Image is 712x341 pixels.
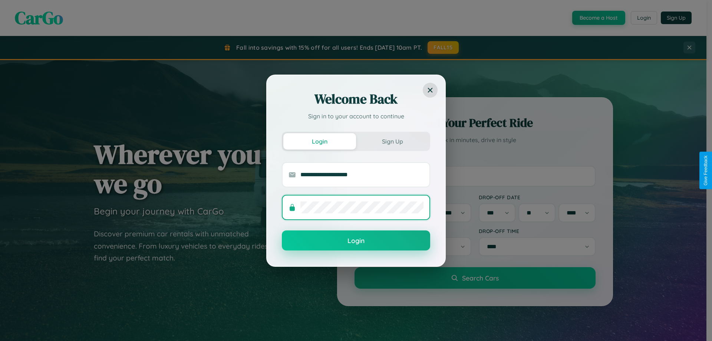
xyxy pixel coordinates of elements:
button: Sign Up [356,133,429,150]
div: Give Feedback [703,155,708,186]
button: Login [283,133,356,150]
h2: Welcome Back [282,90,430,108]
p: Sign in to your account to continue [282,112,430,121]
button: Login [282,230,430,250]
